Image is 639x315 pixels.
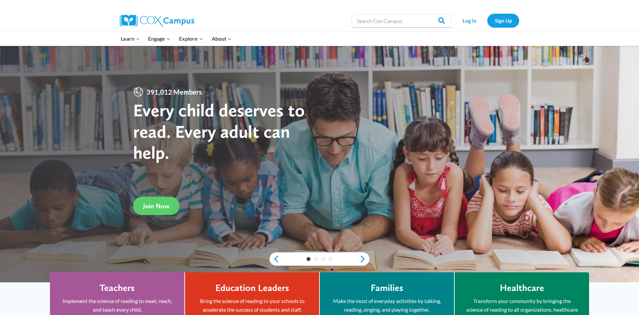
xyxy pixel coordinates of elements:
[121,34,140,43] span: Learn
[307,257,311,261] a: 1
[148,34,170,43] span: Engage
[455,14,519,27] nav: Secondary Navigation
[195,297,309,314] p: Bring the science of reading to your schools to accelerate the success of students and staff.
[371,282,403,294] h4: Families
[60,297,174,314] p: Implement the science of reading to meet, reach, and teach every child.
[330,297,444,314] p: Make the most of everyday activities by talking, reading, singing, and playing together.
[144,87,205,97] span: 391,012 Members
[212,34,232,43] span: About
[328,257,332,261] a: 4
[100,282,135,294] h4: Teachers
[352,14,452,27] input: Search Cox Campus
[143,202,169,210] span: Join Now
[133,197,179,215] a: Join Now
[500,282,544,294] h4: Healthcare
[120,15,194,27] img: Cox Campus
[133,99,305,163] strong: Every child deserves to read. Every adult can help.
[215,282,289,294] h4: Education Leaders
[487,14,519,27] a: Sign Up
[359,255,369,263] a: next
[179,34,203,43] span: Explore
[116,32,236,46] nav: Primary Navigation
[270,255,280,263] a: previous
[314,257,318,261] a: 2
[321,257,325,261] a: 3
[455,14,484,27] a: Log In
[270,252,369,266] div: content slider buttons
